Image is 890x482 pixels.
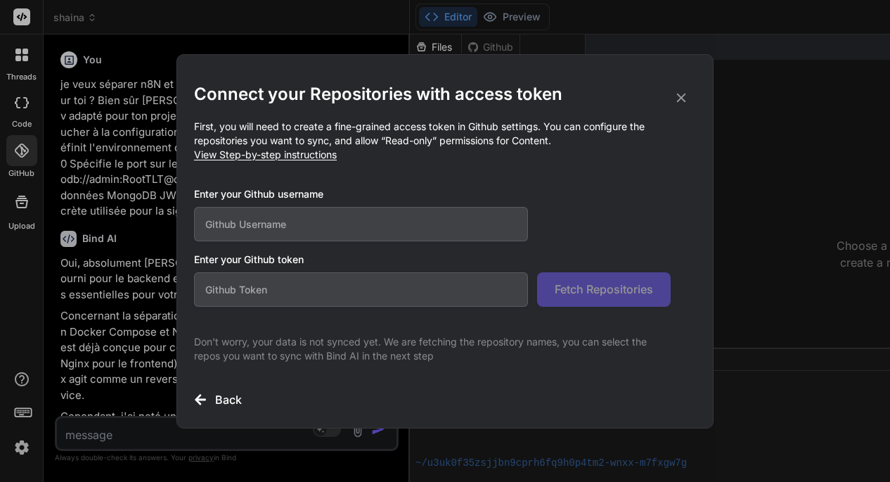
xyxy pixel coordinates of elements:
[194,335,671,363] p: Don't worry, your data is not synced yet. We are fetching the repository names, you can select th...
[537,272,671,307] button: Fetch Repositories
[194,207,528,241] input: Github Username
[194,187,671,201] h3: Enter your Github username
[194,253,696,267] h3: Enter your Github token
[215,391,242,408] h3: Back
[194,148,337,160] span: View Step-by-step instructions
[555,281,653,298] span: Fetch Repositories
[194,272,528,307] input: Github Token
[194,83,696,106] h2: Connect your Repositories with access token
[194,120,696,162] p: First, you will need to create a fine-grained access token in Github settings. You can configure ...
